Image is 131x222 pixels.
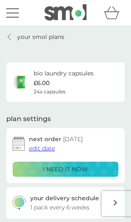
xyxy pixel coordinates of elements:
[63,135,83,143] span: [DATE]
[34,69,94,78] h6: bio laundry capsules
[29,145,55,152] span: edit date
[104,5,125,21] div: basket
[45,4,86,20] img: smol
[30,194,99,203] h3: your delivery schedule
[34,88,65,96] span: 24x capsules
[13,162,118,177] button: i need it now
[34,78,50,88] p: £6.00
[29,144,55,153] button: edit date
[30,203,89,212] p: 1 pack every 6 weeks
[17,32,64,41] p: your smol plans
[6,114,51,124] h2: plan settings
[29,134,83,144] h2: next order
[43,165,88,174] p: i need it now
[13,74,29,90] img: bio laundry capsules
[6,5,19,21] button: menu
[6,32,64,41] a: your smol plans
[6,187,125,219] button: your delivery schedule1 pack every 6 weeks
